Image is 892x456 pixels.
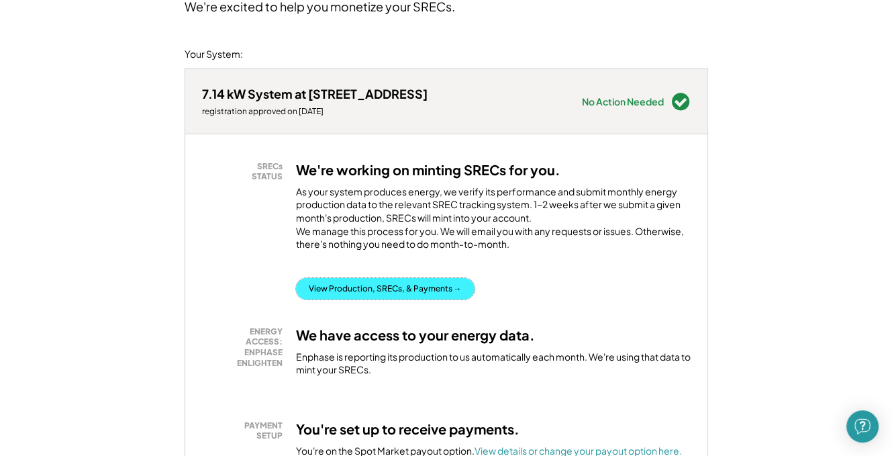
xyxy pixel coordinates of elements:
div: 7.14 kW System at [STREET_ADDRESS] [202,86,428,101]
div: Enphase is reporting its production to us automatically each month. We're using that data to mint... [296,351,691,377]
div: registration approved on [DATE] [202,106,428,117]
div: ENERGY ACCESS: ENPHASE ENLIGHTEN [209,326,283,368]
div: SRECs STATUS [209,161,283,182]
button: View Production, SRECs, & Payments → [296,278,475,300]
div: No Action Needed [582,97,664,106]
h3: We have access to your energy data. [296,326,535,344]
h3: You're set up to receive payments. [296,420,519,438]
div: PAYMENT SETUP [209,420,283,441]
h3: We're working on minting SRECs for you. [296,161,560,179]
div: Open Intercom Messenger [846,410,879,443]
div: As your system produces energy, we verify its performance and submit monthly energy production da... [296,185,691,258]
div: Your System: [185,48,243,61]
